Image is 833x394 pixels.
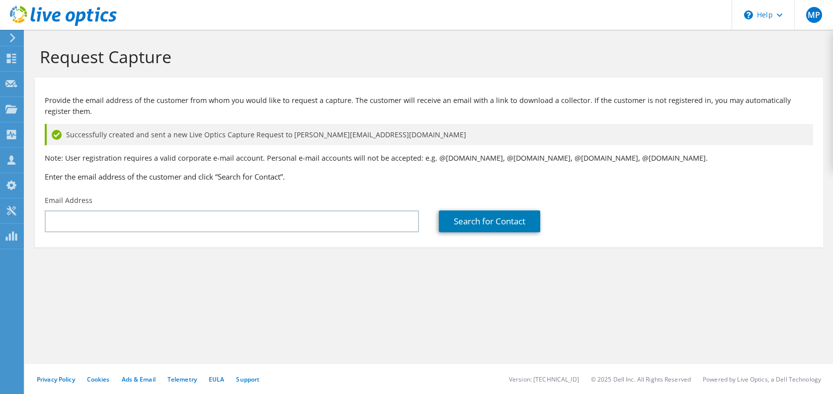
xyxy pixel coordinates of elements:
li: © 2025 Dell Inc. All Rights Reserved [591,375,691,384]
h1: Request Capture [40,46,813,67]
a: EULA [209,375,224,384]
p: Note: User registration requires a valid corporate e-mail account. Personal e-mail accounts will ... [45,153,813,164]
a: Cookies [87,375,110,384]
a: Search for Contact [439,210,540,232]
p: Provide the email address of the customer from whom you would like to request a capture. The cust... [45,95,813,117]
a: Telemetry [167,375,197,384]
a: Ads & Email [122,375,156,384]
li: Version: [TECHNICAL_ID] [509,375,579,384]
li: Powered by Live Optics, a Dell Technology [703,375,821,384]
span: Successfully created and sent a new Live Optics Capture Request to [PERSON_NAME][EMAIL_ADDRESS][D... [66,129,466,140]
a: Privacy Policy [37,375,75,384]
label: Email Address [45,196,92,205]
a: Support [236,375,259,384]
svg: \n [744,10,753,19]
h3: Enter the email address of the customer and click “Search for Contact”. [45,171,813,182]
span: MP [806,7,822,23]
